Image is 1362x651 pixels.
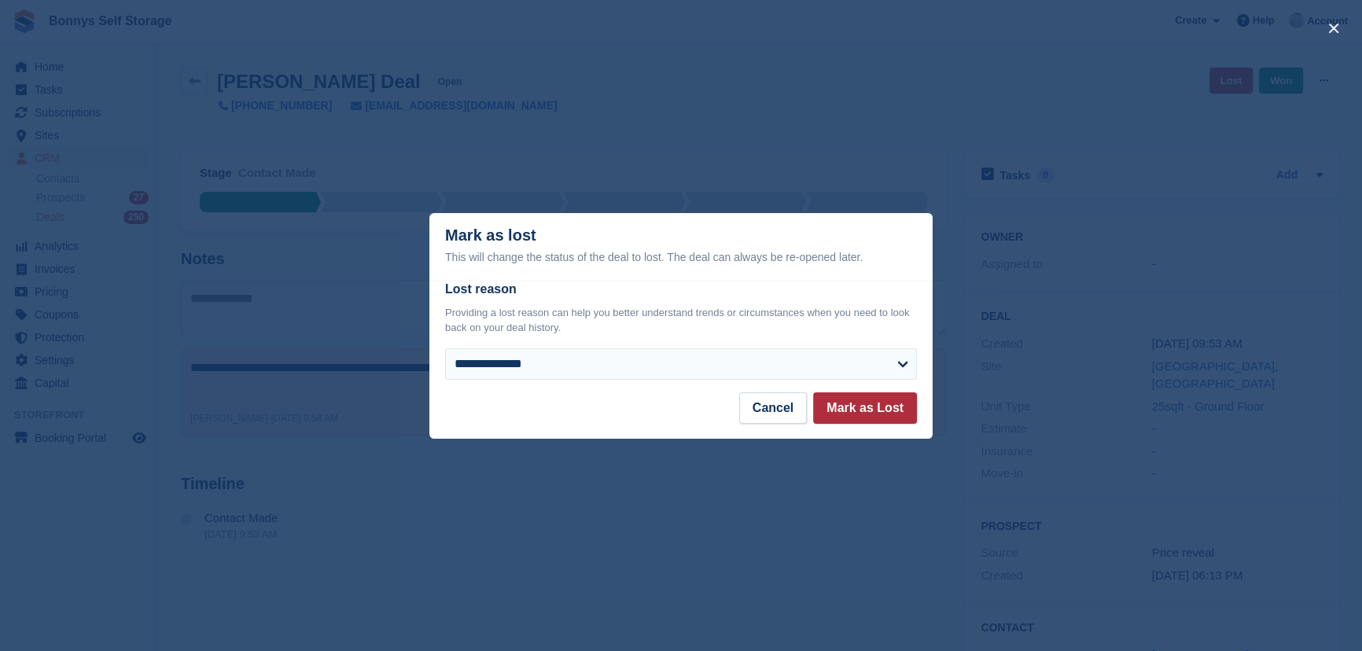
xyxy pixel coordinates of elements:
[445,248,917,267] div: This will change the status of the deal to lost. The deal can always be re-opened later.
[445,280,917,299] label: Lost reason
[445,305,917,336] p: Providing a lost reason can help you better understand trends or circumstances when you need to l...
[1321,16,1346,41] button: close
[445,226,917,267] div: Mark as lost
[739,392,807,424] button: Cancel
[813,392,917,424] button: Mark as Lost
